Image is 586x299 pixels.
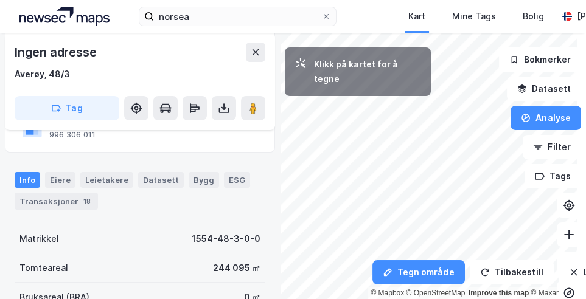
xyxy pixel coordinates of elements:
[15,67,70,81] div: Averøy, 48/3
[19,232,59,246] div: Matrikkel
[372,260,465,284] button: Tegn område
[189,172,219,188] div: Bygg
[408,9,425,24] div: Kart
[138,172,184,188] div: Datasett
[81,195,93,207] div: 18
[213,261,260,275] div: 244 095 ㎡
[15,43,99,62] div: Ingen adresse
[45,172,75,188] div: Eiere
[469,289,529,297] a: Improve this map
[192,232,260,246] div: 1554-48-3-0-0
[452,9,496,24] div: Mine Tags
[49,130,96,140] div: 996 306 011
[525,241,586,299] iframe: Chat Widget
[525,164,581,188] button: Tags
[80,172,133,188] div: Leietakere
[507,77,581,101] button: Datasett
[154,7,321,26] input: Søk på adresse, matrikkel, gårdeiere, leietakere eller personer
[15,172,40,188] div: Info
[19,261,68,275] div: Tomteareal
[19,7,110,26] img: logo.a4113a55bc3d86da70a041830d287a7e.svg
[224,172,250,188] div: ESG
[15,96,119,120] button: Tag
[371,289,404,297] a: Mapbox
[511,106,581,130] button: Analyse
[314,57,421,86] div: Klikk på kartet for å tegne
[470,260,554,284] button: Tilbakestill
[15,193,98,210] div: Transaksjoner
[523,9,544,24] div: Bolig
[523,135,581,159] button: Filter
[406,289,466,297] a: OpenStreetMap
[499,47,581,72] button: Bokmerker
